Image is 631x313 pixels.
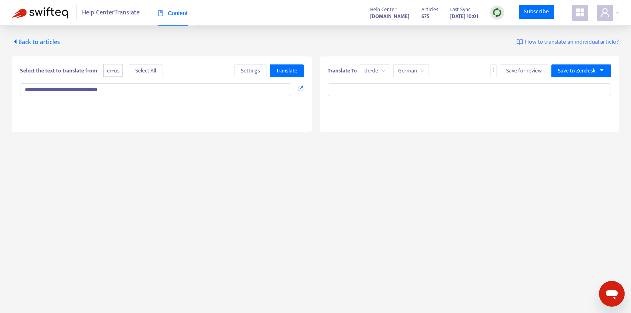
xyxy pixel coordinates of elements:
[599,67,605,73] span: caret-down
[551,64,611,77] button: Save to Zendeskcaret-down
[12,38,18,45] span: caret-left
[490,64,497,77] button: more
[500,64,548,77] button: Save for review
[370,12,409,21] a: [DOMAIN_NAME]
[270,64,304,77] button: Translate
[82,5,140,20] span: Help Center Translate
[575,8,585,17] span: appstore
[421,5,438,14] span: Articles
[20,66,97,75] b: Select the text to translate from
[135,66,156,75] span: Select All
[506,66,542,75] span: Save for review
[241,66,260,75] span: Settings
[276,66,297,75] span: Translate
[450,5,471,14] span: Last Sync
[398,65,424,77] span: German
[600,8,610,17] span: user
[328,66,357,75] b: Translate To
[12,7,68,18] img: Swifteq
[158,10,163,16] span: book
[525,38,619,47] span: How to translate an individual article?
[517,39,523,45] img: image-link
[421,12,429,21] strong: 675
[129,64,162,77] button: Select All
[103,64,123,77] span: en-us
[365,65,385,77] span: de-de
[558,66,596,75] span: Save to Zendesk
[450,12,478,21] strong: [DATE] 10:01
[519,5,554,19] a: Subscribe
[491,67,496,73] span: more
[234,64,266,77] button: Settings
[12,37,60,48] span: Back to articles
[492,8,502,18] img: sync.dc5367851b00ba804db3.png
[158,10,188,16] span: Content
[599,281,625,307] iframe: Button to launch messaging window
[370,5,397,14] span: Help Center
[517,38,619,47] a: How to translate an individual article?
